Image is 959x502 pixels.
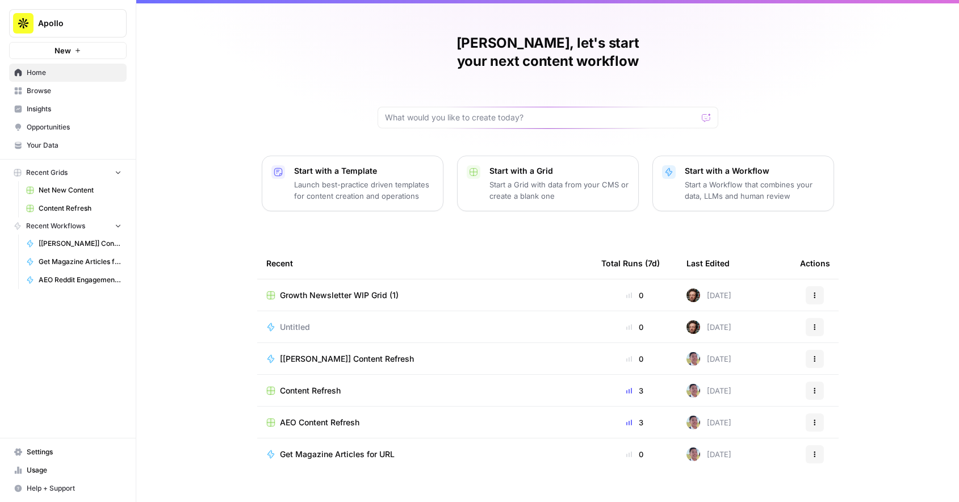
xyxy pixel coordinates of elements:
button: Help + Support [9,479,127,497]
p: Launch best-practice driven templates for content creation and operations [294,179,434,202]
h1: [PERSON_NAME], let's start your next content workflow [378,34,718,70]
div: Actions [800,248,830,279]
a: Usage [9,461,127,479]
div: [DATE] [686,384,731,398]
span: Home [27,68,122,78]
a: Your Data [9,136,127,154]
input: What would you like to create today? [385,112,697,123]
span: Content Refresh [39,203,122,214]
span: Net New Content [39,185,122,195]
span: Get Magazine Articles for URL [280,449,395,460]
span: Content Refresh [280,385,341,396]
a: AEO Content Refresh [266,417,583,428]
div: [DATE] [686,447,731,461]
span: [[PERSON_NAME]] Content Refresh [280,353,414,365]
p: Start a Grid with data from your CMS or create a blank one [489,179,629,202]
span: AEO Reddit Engagement - Fork [39,275,122,285]
a: Growth Newsletter WIP Grid (1) [266,290,583,301]
img: xqyknumvwcwzrq9hj7fdf50g4vmx [686,288,700,302]
span: Usage [27,465,122,475]
div: 0 [601,449,668,460]
span: Insights [27,104,122,114]
p: Start with a Grid [489,165,629,177]
div: 3 [601,417,668,428]
span: Help + Support [27,483,122,493]
button: Start with a WorkflowStart a Workflow that combines your data, LLMs and human review [652,156,834,211]
span: Opportunities [27,122,122,132]
div: [DATE] [686,352,731,366]
a: Browse [9,82,127,100]
a: [[PERSON_NAME]] Content Refresh [266,353,583,365]
a: Opportunities [9,118,127,136]
img: 99f2gcj60tl1tjps57nny4cf0tt1 [686,384,700,398]
img: 99f2gcj60tl1tjps57nny4cf0tt1 [686,416,700,429]
img: xqyknumvwcwzrq9hj7fdf50g4vmx [686,320,700,334]
button: Recent Grids [9,164,127,181]
img: Apollo Logo [13,13,33,34]
a: AEO Reddit Engagement - Fork [21,271,127,289]
span: Growth Newsletter WIP Grid (1) [280,290,399,301]
span: Untitled [280,321,310,333]
span: [[PERSON_NAME]] Content Refresh [39,239,122,249]
div: [DATE] [686,416,731,429]
button: Workspace: Apollo [9,9,127,37]
button: New [9,42,127,59]
div: 0 [601,321,668,333]
div: 0 [601,353,668,365]
img: 99f2gcj60tl1tjps57nny4cf0tt1 [686,447,700,461]
span: Your Data [27,140,122,150]
button: Recent Workflows [9,217,127,235]
a: Settings [9,443,127,461]
span: Browse [27,86,122,96]
a: Net New Content [21,181,127,199]
span: New [55,45,71,56]
button: Start with a GridStart a Grid with data from your CMS or create a blank one [457,156,639,211]
img: 99f2gcj60tl1tjps57nny4cf0tt1 [686,352,700,366]
div: 3 [601,385,668,396]
div: 0 [601,290,668,301]
a: Home [9,64,127,82]
span: Recent Grids [26,168,68,178]
a: Content Refresh [21,199,127,217]
div: Last Edited [686,248,730,279]
p: Start with a Workflow [685,165,824,177]
a: Get Magazine Articles for URL [21,253,127,271]
span: AEO Content Refresh [280,417,359,428]
span: Settings [27,447,122,457]
div: Recent [266,248,583,279]
span: Apollo [38,18,107,29]
a: Content Refresh [266,385,583,396]
div: [DATE] [686,288,731,302]
p: Start a Workflow that combines your data, LLMs and human review [685,179,824,202]
a: Insights [9,100,127,118]
p: Start with a Template [294,165,434,177]
div: Total Runs (7d) [601,248,660,279]
span: Recent Workflows [26,221,85,231]
a: [[PERSON_NAME]] Content Refresh [21,235,127,253]
span: Get Magazine Articles for URL [39,257,122,267]
div: [DATE] [686,320,731,334]
button: Start with a TemplateLaunch best-practice driven templates for content creation and operations [262,156,443,211]
a: Get Magazine Articles for URL [266,449,583,460]
a: Untitled [266,321,583,333]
